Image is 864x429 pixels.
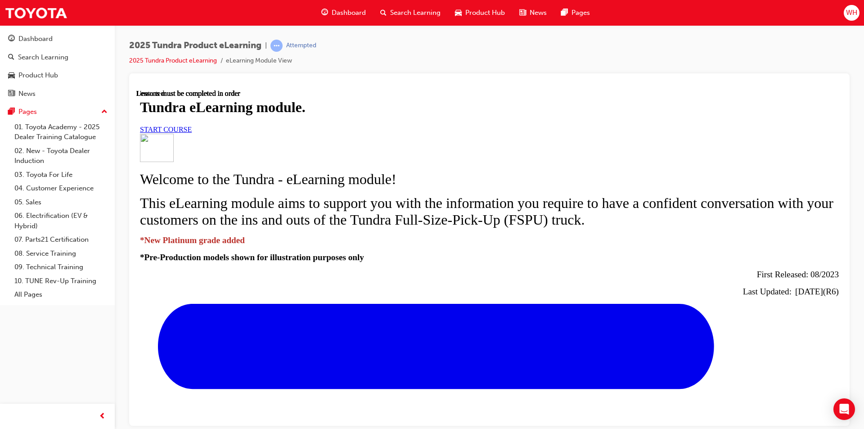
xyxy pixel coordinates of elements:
[11,168,111,182] a: 03. Toyota For Life
[448,4,512,22] a: car-iconProduct Hub
[561,7,568,18] span: pages-icon
[4,36,55,44] a: START COURSE
[18,89,36,99] div: News
[512,4,554,22] a: news-iconNews
[8,35,15,43] span: guage-icon
[4,104,111,120] button: Pages
[8,72,15,80] span: car-icon
[554,4,597,22] a: pages-iconPages
[226,56,292,66] li: eLearning Module View
[607,197,655,207] span: Last Updated:
[4,9,702,26] h1: Tundra eLearning module.
[4,105,697,138] span: This eLearning module aims to support you with the information you require to have a confident co...
[4,146,108,155] strong: *New Platinum grade added
[11,144,111,168] a: 02. New - Toyota Dealer Induction
[18,70,58,81] div: Product Hub
[11,120,111,144] a: 01. Toyota Academy - 2025 Dealer Training Catalogue
[4,31,111,47] a: Dashboard
[833,398,855,420] div: Open Intercom Messenger
[846,8,857,18] span: WH
[844,5,859,21] button: WH
[11,260,111,274] a: 09. Technical Training
[659,197,702,207] span: [DATE](R6)
[4,67,111,84] a: Product Hub
[11,233,111,247] a: 07. Parts21 Certification
[4,3,67,23] img: Trak
[321,7,328,18] span: guage-icon
[4,86,111,102] a: News
[11,288,111,302] a: All Pages
[530,8,547,18] span: News
[129,41,261,51] span: 2025 Tundra Product eLearning
[332,8,366,18] span: Dashboard
[390,8,441,18] span: Search Learning
[11,209,111,233] a: 06. Electrification (EV & Hybrid)
[380,7,387,18] span: search-icon
[11,195,111,209] a: 05. Sales
[11,247,111,261] a: 08. Service Training
[99,411,106,422] span: prev-icon
[11,181,111,195] a: 04. Customer Experience
[4,163,228,172] strong: *Pre-Production models shown for illustration purposes only
[270,40,283,52] span: learningRecordVerb_ATTEMPT-icon
[519,7,526,18] span: news-icon
[129,57,217,64] a: 2025 Tundra Product eLearning
[373,4,448,22] a: search-iconSearch Learning
[8,90,15,98] span: news-icon
[8,54,14,62] span: search-icon
[621,180,702,190] span: First Released: 08/2023
[4,81,260,98] span: Welcome to the Tundra - eLearning module!
[4,29,111,104] button: DashboardSearch LearningProduct HubNews
[18,34,53,44] div: Dashboard
[455,7,462,18] span: car-icon
[8,108,15,116] span: pages-icon
[18,52,68,63] div: Search Learning
[101,106,108,118] span: up-icon
[11,274,111,288] a: 10. TUNE Rev-Up Training
[571,8,590,18] span: Pages
[265,41,267,51] span: |
[314,4,373,22] a: guage-iconDashboard
[286,41,316,50] div: Attempted
[4,49,111,66] a: Search Learning
[18,107,37,117] div: Pages
[465,8,505,18] span: Product Hub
